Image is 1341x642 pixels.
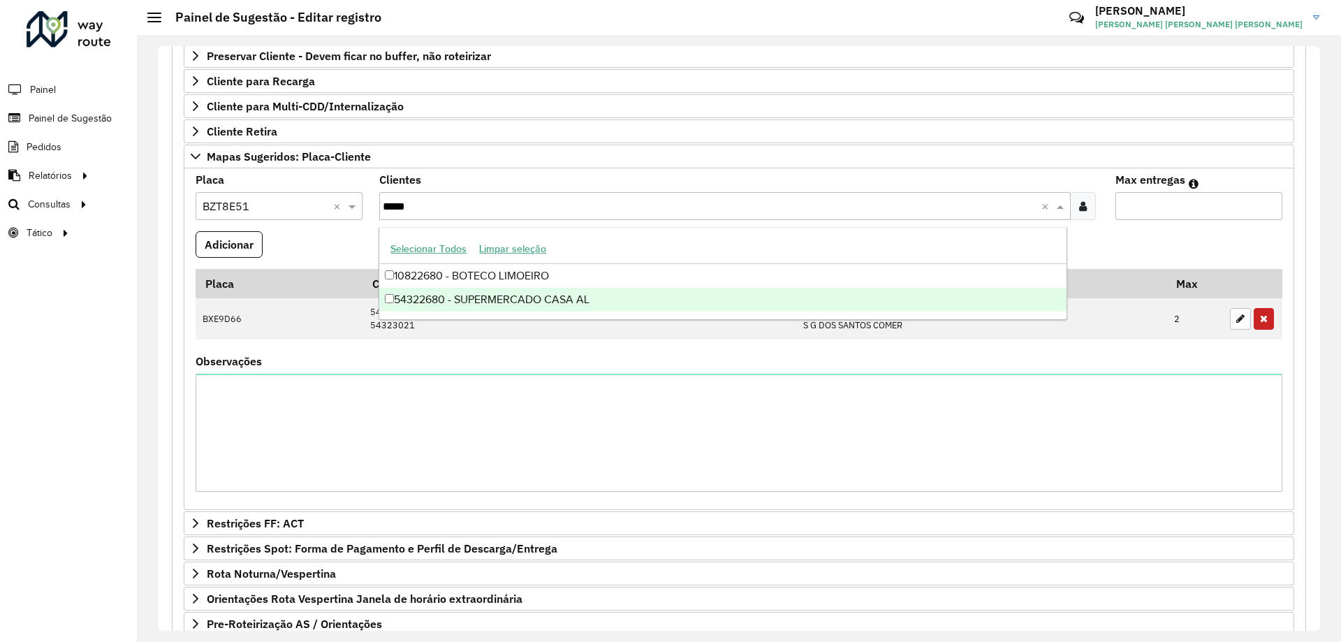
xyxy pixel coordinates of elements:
[184,612,1294,636] a: Pre-Roteirização AS / Orientações
[1167,298,1223,340] td: 2
[473,238,552,260] button: Limpar seleção
[333,198,345,214] span: Clear all
[184,168,1294,511] div: Mapas Sugeridos: Placa-Cliente
[1115,171,1185,188] label: Max entregas
[184,44,1294,68] a: Preservar Cliente - Devem ficar no buffer, não roteirizar
[27,140,61,154] span: Pedidos
[184,119,1294,143] a: Cliente Retira
[1095,4,1303,17] h3: [PERSON_NAME]
[207,101,404,112] span: Cliente para Multi-CDD/Internalização
[184,587,1294,611] a: Orientações Rota Vespertina Janela de horário extraordinária
[379,227,1067,320] ng-dropdown-panel: Options list
[207,518,304,529] span: Restrições FF: ACT
[384,238,473,260] button: Selecionar Todos
[30,82,56,97] span: Painel
[196,353,262,370] label: Observações
[161,10,381,25] h2: Painel de Sugestão - Editar registro
[207,151,371,162] span: Mapas Sugeridos: Placa-Cliente
[1095,18,1303,31] span: [PERSON_NAME] [PERSON_NAME] [PERSON_NAME]
[379,264,1066,288] div: 10822680 - BOTECO LIMOEIRO
[27,226,52,240] span: Tático
[207,618,382,629] span: Pre-Roteirização AS / Orientações
[379,288,1066,312] div: 54322680 - SUPERMERCADO CASA AL
[29,168,72,183] span: Relatórios
[196,231,263,258] button: Adicionar
[207,568,336,579] span: Rota Noturna/Vespertina
[207,126,277,137] span: Cliente Retira
[1062,3,1092,33] a: Contato Rápido
[379,171,421,188] label: Clientes
[184,145,1294,168] a: Mapas Sugeridos: Placa-Cliente
[29,111,112,126] span: Painel de Sugestão
[362,298,796,340] td: 54314182 54323021
[184,562,1294,585] a: Rota Noturna/Vespertina
[1189,178,1199,189] em: Máximo de clientes que serão colocados na mesma rota com os clientes informados
[184,69,1294,93] a: Cliente para Recarga
[196,298,362,340] td: BXE9D66
[184,94,1294,118] a: Cliente para Multi-CDD/Internalização
[196,269,362,298] th: Placa
[184,537,1294,560] a: Restrições Spot: Forma de Pagamento e Perfil de Descarga/Entrega
[362,269,796,298] th: Código Cliente
[207,543,557,554] span: Restrições Spot: Forma de Pagamento e Perfil de Descarga/Entrega
[1167,269,1223,298] th: Max
[184,511,1294,535] a: Restrições FF: ACT
[196,171,224,188] label: Placa
[207,75,315,87] span: Cliente para Recarga
[207,50,491,61] span: Preservar Cliente - Devem ficar no buffer, não roteirizar
[1041,198,1053,214] span: Clear all
[207,593,522,604] span: Orientações Rota Vespertina Janela de horário extraordinária
[28,197,71,212] span: Consultas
